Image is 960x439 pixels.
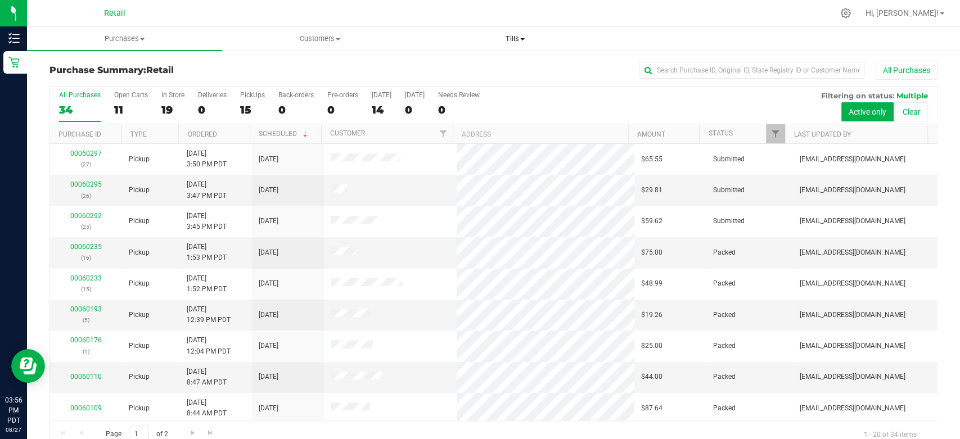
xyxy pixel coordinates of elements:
[59,91,101,99] div: All Purchases
[372,103,391,116] div: 14
[129,278,150,289] span: Pickup
[713,247,736,258] span: Packed
[49,65,345,75] h3: Purchase Summary:
[372,91,391,99] div: [DATE]
[161,91,184,99] div: In Store
[57,191,115,201] p: (26)
[278,103,314,116] div: 0
[223,34,417,44] span: Customers
[187,211,227,232] span: [DATE] 3:45 PM PDT
[327,91,358,99] div: Pre-orders
[713,185,745,196] span: Submitted
[129,185,150,196] span: Pickup
[259,310,278,320] span: [DATE]
[641,372,662,382] span: $44.00
[434,124,453,143] a: Filter
[637,130,665,138] a: Amount
[259,278,278,289] span: [DATE]
[187,148,227,170] span: [DATE] 3:50 PM PDT
[713,278,736,289] span: Packed
[70,243,102,251] a: 00060235
[70,150,102,157] a: 00060297
[639,62,864,79] input: Search Purchase ID, Original ID, State Registry ID or Customer Name...
[187,335,231,356] span: [DATE] 12:04 PM PDT
[129,310,150,320] span: Pickup
[800,154,905,165] span: [EMAIL_ADDRESS][DOMAIN_NAME]
[438,103,480,116] div: 0
[146,65,174,75] span: Retail
[641,154,662,165] span: $65.55
[70,373,102,381] a: 00060110
[57,252,115,263] p: (16)
[27,27,222,51] a: Purchases
[222,27,417,51] a: Customers
[641,403,662,414] span: $87.64
[259,130,310,138] a: Scheduled
[129,154,150,165] span: Pickup
[800,372,905,382] span: [EMAIL_ADDRESS][DOMAIN_NAME]
[278,91,314,99] div: Back-orders
[188,130,217,138] a: Ordered
[57,221,115,232] p: (25)
[641,247,662,258] span: $75.00
[713,372,736,382] span: Packed
[713,341,736,351] span: Packed
[866,8,939,17] span: Hi, [PERSON_NAME]!
[129,403,150,414] span: Pickup
[641,278,662,289] span: $48.99
[405,103,425,116] div: 0
[57,346,115,357] p: (1)
[453,124,628,144] th: Address
[876,61,938,80] button: All Purchases
[800,247,905,258] span: [EMAIL_ADDRESS][DOMAIN_NAME]
[129,341,150,351] span: Pickup
[8,33,20,44] inline-svg: Inventory
[713,154,745,165] span: Submitted
[800,310,905,320] span: [EMAIL_ADDRESS][DOMAIN_NAME]
[800,403,905,414] span: [EMAIL_ADDRESS][DOMAIN_NAME]
[187,179,227,201] span: [DATE] 3:47 PM PDT
[58,130,101,138] a: Purchase ID
[187,397,227,419] span: [DATE] 8:44 AM PDT
[800,278,905,289] span: [EMAIL_ADDRESS][DOMAIN_NAME]
[800,216,905,227] span: [EMAIL_ADDRESS][DOMAIN_NAME]
[198,91,227,99] div: Deliveries
[70,274,102,282] a: 00060233
[713,216,745,227] span: Submitted
[641,185,662,196] span: $29.81
[240,103,265,116] div: 15
[713,403,736,414] span: Packed
[5,395,22,426] p: 03:56 PM PDT
[841,102,894,121] button: Active only
[57,315,115,325] p: (5)
[187,304,231,325] span: [DATE] 12:39 PM PDT
[11,349,45,383] iframe: Resource center
[8,57,20,68] inline-svg: Retail
[130,130,147,138] a: Type
[114,103,148,116] div: 11
[259,247,278,258] span: [DATE]
[129,216,150,227] span: Pickup
[330,129,365,137] a: Customer
[70,336,102,344] a: 00060176
[641,310,662,320] span: $19.26
[57,284,115,295] p: (15)
[896,91,928,100] span: Multiple
[59,103,101,116] div: 34
[821,91,894,100] span: Filtering on status:
[417,27,612,51] a: Tills
[259,372,278,382] span: [DATE]
[839,8,853,19] div: Manage settings
[405,91,425,99] div: [DATE]
[70,212,102,220] a: 00060292
[187,242,227,263] span: [DATE] 1:53 PM PDT
[418,34,612,44] span: Tills
[70,404,102,412] a: 00060109
[5,426,22,434] p: 08/27
[259,185,278,196] span: [DATE]
[198,103,227,116] div: 0
[709,129,733,137] a: Status
[187,366,227,388] span: [DATE] 8:47 AM PDT
[70,305,102,313] a: 00060193
[114,91,148,99] div: Open Carts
